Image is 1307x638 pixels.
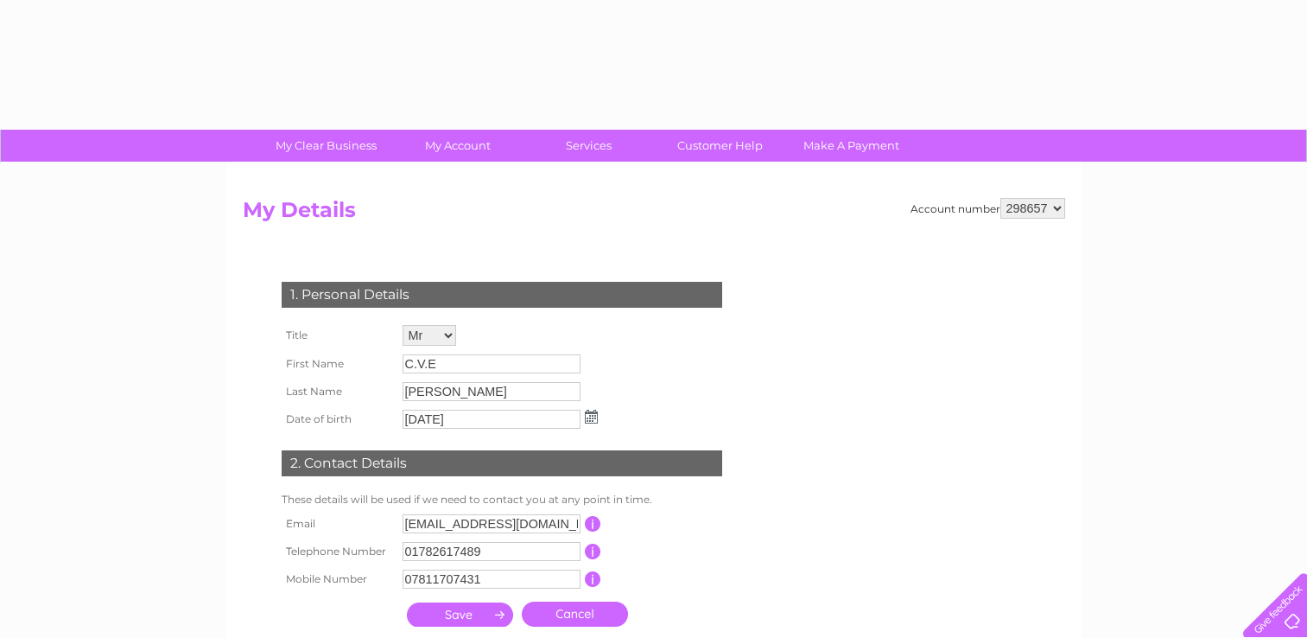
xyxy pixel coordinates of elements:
input: Information [585,516,601,532]
a: Customer Help [649,130,791,162]
h2: My Details [243,198,1065,231]
a: Cancel [522,602,628,627]
input: Submit [407,603,513,627]
th: Date of birth [277,405,398,433]
a: Services [517,130,660,162]
a: Make A Payment [780,130,923,162]
input: Information [585,571,601,587]
th: Mobile Number [277,565,398,593]
a: My Account [386,130,529,162]
th: First Name [277,350,398,378]
div: 1. Personal Details [282,282,722,308]
td: These details will be used if we need to contact you at any point in time. [277,489,726,510]
th: Telephone Number [277,538,398,565]
th: Last Name [277,378,398,405]
input: Information [585,544,601,559]
th: Email [277,510,398,538]
img: ... [585,410,598,424]
div: 2. Contact Details [282,450,722,476]
div: Account number [910,198,1065,219]
a: My Clear Business [255,130,397,162]
th: Title [277,321,398,350]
